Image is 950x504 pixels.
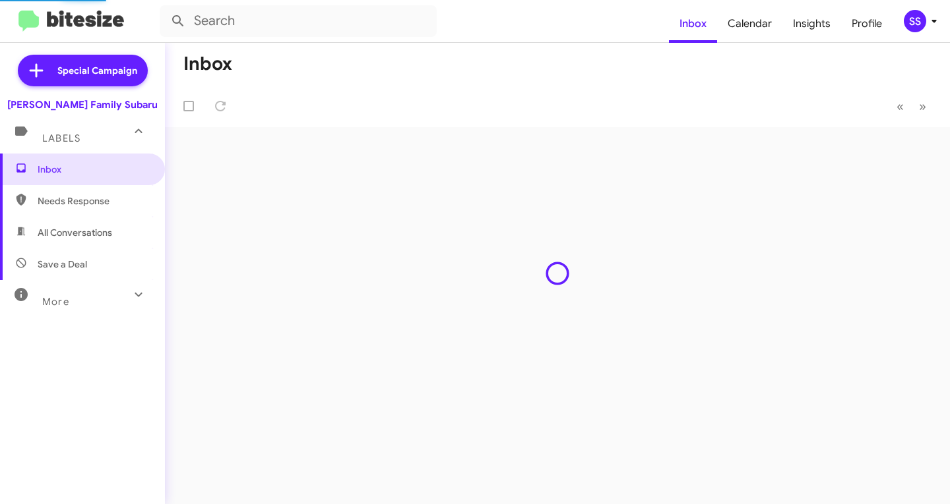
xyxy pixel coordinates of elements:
span: More [42,296,69,308]
a: Profile [841,5,893,43]
a: Special Campaign [18,55,148,86]
div: SS [904,10,926,32]
h1: Inbox [183,53,232,74]
span: All Conversations [38,226,112,239]
span: Inbox [38,163,150,176]
span: « [897,98,904,115]
nav: Page navigation example [889,93,934,120]
button: Next [911,93,934,120]
span: Special Campaign [57,64,137,77]
button: Previous [889,93,912,120]
span: » [919,98,926,115]
a: Insights [782,5,841,43]
a: Inbox [669,5,717,43]
span: Needs Response [38,194,150,208]
div: [PERSON_NAME] Family Subaru [7,98,158,111]
button: SS [893,10,935,32]
a: Calendar [717,5,782,43]
span: Save a Deal [38,258,87,271]
input: Search [160,5,437,37]
span: Labels [42,132,80,144]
